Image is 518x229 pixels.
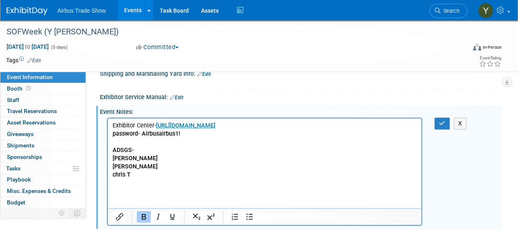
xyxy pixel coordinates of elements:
[7,188,71,194] span: Misc. Expenses & Credits
[6,56,41,64] td: Tags
[7,7,48,15] img: ExhibitDay
[55,208,69,218] td: Personalize Event Tab Strip
[7,119,56,126] span: Asset Reservations
[170,95,183,100] a: Edit
[473,44,481,50] img: Format-Inperson.png
[7,131,34,137] span: Giveaways
[0,117,86,128] a: Asset Reservations
[133,43,182,52] button: Committed
[190,211,204,222] button: Subscript
[151,211,165,222] button: Italic
[25,85,32,91] span: Booth not reserved yet
[7,74,53,80] span: Event Information
[479,56,501,60] div: Event Rating
[100,106,502,116] div: Event Notes:
[108,118,421,208] iframe: Rich Text Area
[7,154,42,160] span: Sponsorships
[430,4,467,18] a: Search
[100,68,502,78] div: Shipping and Marshalling Yard Info:
[242,211,256,222] button: Bullet list
[204,211,218,222] button: Superscript
[7,199,25,206] span: Budget
[0,197,86,208] a: Budget
[100,91,502,102] div: Exhibitor Service Manual:
[0,152,86,163] a: Sponsorships
[478,3,493,18] img: Yolanda Bauza
[228,211,242,222] button: Numbered list
[6,43,49,50] span: [DATE] [DATE]
[0,140,86,151] a: Shipments
[0,186,86,197] a: Misc. Expenses & Credits
[0,129,86,140] a: Giveaways
[0,163,86,174] a: Tasks
[7,176,31,183] span: Playbook
[0,174,86,185] a: Playbook
[0,95,86,106] a: Staff
[7,108,57,114] span: Travel Reservations
[27,58,41,63] a: Edit
[113,211,127,222] button: Insert/edit link
[0,106,86,117] a: Travel Reservations
[0,72,86,83] a: Event Information
[441,8,459,14] span: Search
[429,43,502,55] div: Event Format
[454,118,467,129] button: X
[7,97,19,103] span: Staff
[4,25,459,39] div: SOFWeek (Y [PERSON_NAME])
[7,142,34,149] span: Shipments
[0,83,86,94] a: Booth
[7,85,32,92] span: Booth
[482,44,502,50] div: In-Person
[24,43,32,50] span: to
[6,165,20,172] span: Tasks
[165,211,179,222] button: Underline
[137,211,151,222] button: Bold
[50,45,68,50] span: (5 days)
[57,7,106,14] span: Airbus Trade Show
[197,71,211,77] a: Edit
[69,208,86,218] td: Toggle Event Tabs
